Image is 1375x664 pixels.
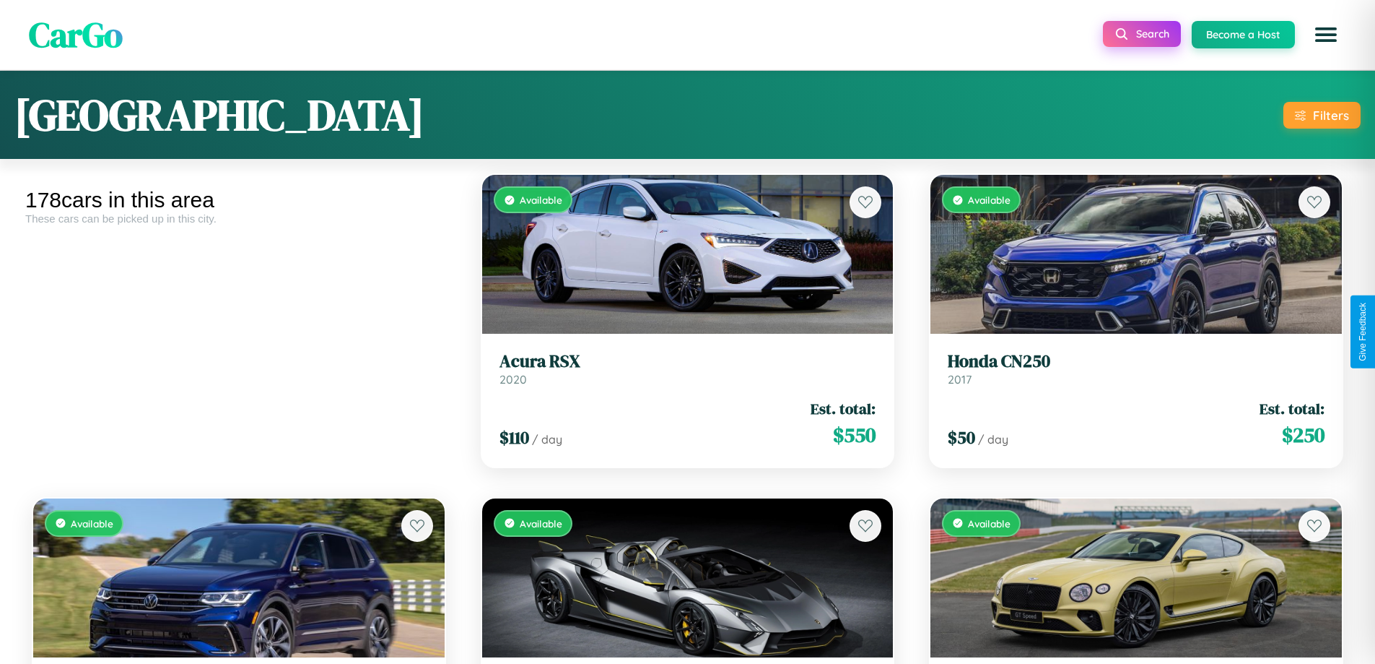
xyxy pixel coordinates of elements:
button: Open menu [1306,14,1346,55]
button: Search [1103,21,1181,47]
span: $ 110 [499,426,529,449]
span: Available [520,517,562,530]
div: These cars can be picked up in this city. [25,212,453,225]
span: / day [978,432,1008,447]
div: Give Feedback [1358,303,1368,361]
span: 2020 [499,372,527,387]
span: $ 550 [833,421,876,449]
a: Acura RSX2020 [499,351,876,387]
span: Available [968,517,1010,530]
span: $ 50 [948,426,975,449]
span: Available [520,194,562,206]
span: / day [532,432,562,447]
span: Available [71,517,113,530]
span: $ 250 [1282,421,1324,449]
span: CarGo [29,11,123,59]
span: Available [968,194,1010,206]
span: Est. total: [1260,398,1324,419]
div: Filters [1313,108,1349,123]
span: 2017 [948,372,972,387]
span: Est. total: [811,398,876,419]
h1: [GEOGRAPHIC_DATA] [14,85,424,145]
div: 178 cars in this area [25,188,453,212]
button: Become a Host [1192,21,1295,48]
a: Honda CN2502017 [948,351,1324,387]
h3: Honda CN250 [948,351,1324,372]
h3: Acura RSX [499,351,876,372]
span: Search [1136,27,1169,40]
button: Filters [1283,102,1361,129]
